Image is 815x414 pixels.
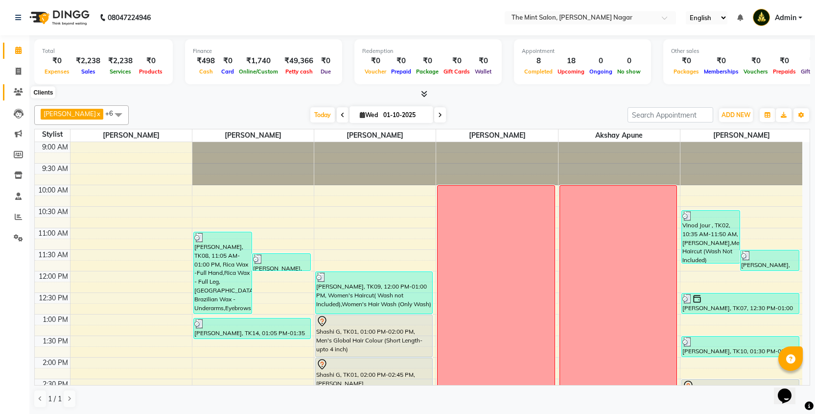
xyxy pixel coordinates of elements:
[414,55,441,67] div: ₹0
[362,68,389,75] span: Voucher
[107,68,134,75] span: Services
[682,293,799,314] div: [PERSON_NAME], TK07, 12:30 PM-01:00 PM, [PERSON_NAME]
[682,380,799,400] div: [PERSON_NAME], TK16, 02:30 PM-03:00 PM, Women's Hair Wash With Blowdry
[310,107,335,122] span: Today
[40,164,70,174] div: 9:30 AM
[253,254,310,270] div: [PERSON_NAME], TK03, 11:35 AM-12:00 PM, Eyebrows Threading,Forehead Threading
[682,337,799,357] div: [PERSON_NAME], TK10, 01:30 PM-02:00 PM, [PERSON_NAME]
[42,47,165,55] div: Total
[522,68,555,75] span: Completed
[555,68,587,75] span: Upcoming
[680,129,802,142] span: [PERSON_NAME]
[192,129,314,142] span: [PERSON_NAME]
[193,55,219,67] div: ₹498
[137,68,165,75] span: Products
[41,315,70,325] div: 1:00 PM
[522,47,643,55] div: Appointment
[389,55,414,67] div: ₹0
[741,250,798,270] div: [PERSON_NAME], TK04, 11:30 AM-12:00 PM, [PERSON_NAME]
[37,271,70,282] div: 12:00 PM
[380,108,429,122] input: 2025-10-01
[41,358,70,368] div: 2:00 PM
[671,55,701,67] div: ₹0
[194,232,252,314] div: [PERSON_NAME], TK08, 11:05 AM-01:00 PM, Rica Wax -Full Hand,Rica Wax - Full Leg,[GEOGRAPHIC_DATA]...
[42,55,72,67] div: ₹0
[628,107,713,122] input: Search Appointment
[219,68,236,75] span: Card
[472,68,494,75] span: Wallet
[719,108,753,122] button: ADD NEW
[79,68,98,75] span: Sales
[441,55,472,67] div: ₹0
[389,68,414,75] span: Prepaid
[770,55,798,67] div: ₹0
[36,250,70,260] div: 11:30 AM
[316,315,432,357] div: Shashi G, TK01, 01:00 PM-02:00 PM, Men's Global Hair Colour (Short Length- upto 4 inch)
[236,68,280,75] span: Online/Custom
[722,111,750,119] span: ADD NEW
[316,358,432,389] div: Shashi G, TK01, 02:00 PM-02:45 PM, [PERSON_NAME]
[108,4,151,31] b: 08047224946
[236,55,280,67] div: ₹1,740
[671,68,701,75] span: Packages
[472,55,494,67] div: ₹0
[414,68,441,75] span: Package
[682,211,740,263] div: Vinod Jour , TK02, 10:35 AM-11:50 AM, [PERSON_NAME],Men's Haircut (Wash Not Included)
[775,13,796,23] span: Admin
[40,142,70,152] div: 9:00 AM
[36,228,70,239] div: 11:00 AM
[317,55,334,67] div: ₹0
[193,47,334,55] div: Finance
[96,110,100,118] a: x
[314,129,436,142] span: [PERSON_NAME]
[555,55,587,67] div: 18
[41,379,70,390] div: 2:30 PM
[72,55,104,67] div: ₹2,238
[36,207,70,217] div: 10:30 AM
[283,68,315,75] span: Petty cash
[41,336,70,346] div: 1:30 PM
[48,394,62,404] span: 1 / 1
[44,110,96,118] span: [PERSON_NAME]
[219,55,236,67] div: ₹0
[194,318,310,339] div: [PERSON_NAME], TK14, 01:05 PM-01:35 PM, Eyebrows Threading,Upperlips & Lowerlips Threading,Chin T...
[104,55,137,67] div: ₹2,238
[615,55,643,67] div: 0
[36,185,70,195] div: 10:00 AM
[522,55,555,67] div: 8
[362,55,389,67] div: ₹0
[436,129,558,142] span: [PERSON_NAME]
[42,68,72,75] span: Expenses
[197,68,215,75] span: Cash
[70,129,192,142] span: [PERSON_NAME]
[25,4,92,31] img: logo
[362,47,494,55] div: Redemption
[587,68,615,75] span: Ongoing
[31,87,55,98] div: Clients
[587,55,615,67] div: 0
[357,111,380,119] span: Wed
[753,9,770,26] img: Admin
[701,55,741,67] div: ₹0
[316,272,432,314] div: [PERSON_NAME], TK09, 12:00 PM-01:00 PM, Women's Haircut( Wash not Included),Women's Hair Wash (On...
[137,55,165,67] div: ₹0
[774,375,805,404] iframe: chat widget
[701,68,741,75] span: Memberships
[37,293,70,303] div: 12:30 PM
[741,55,770,67] div: ₹0
[559,129,680,142] span: Akshay Apune
[35,129,70,140] div: Stylist
[105,109,120,117] span: +6
[441,68,472,75] span: Gift Cards
[741,68,770,75] span: Vouchers
[318,68,333,75] span: Due
[615,68,643,75] span: No show
[280,55,317,67] div: ₹49,366
[770,68,798,75] span: Prepaids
